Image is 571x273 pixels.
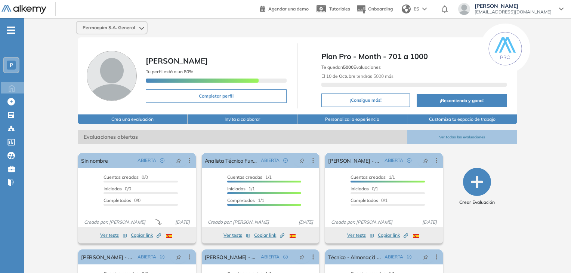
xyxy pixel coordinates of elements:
a: Agendar una demo [260,4,309,13]
span: Completados [351,197,378,203]
span: Copiar link [131,232,161,239]
i: - [7,30,15,31]
img: Logo [1,5,46,14]
button: pushpin [417,154,434,166]
button: Invita a colaborar [188,114,297,124]
button: Personaliza la experiencia [297,114,407,124]
span: Evaluaciones abiertas [78,130,407,144]
span: Creado por: [PERSON_NAME] [81,219,148,226]
span: Copiar link [378,232,408,239]
img: Foto de perfil [87,51,137,101]
button: Onboarding [356,1,393,17]
button: Completar perfil [146,89,287,103]
span: Iniciadas [351,186,369,191]
span: Onboarding [368,6,393,12]
span: Te quedan Evaluaciones [321,64,381,70]
span: 0/0 [104,197,141,203]
button: Ver tests [347,231,374,240]
span: check-circle [160,255,164,259]
img: arrow [422,7,427,10]
b: 10 de Octubre [326,73,355,79]
span: 0/0 [104,174,148,180]
button: Copiar link [131,231,161,240]
span: ES [414,6,419,12]
span: Permaquim S.A. General [83,25,135,31]
b: 5000 [343,64,354,70]
span: pushpin [299,157,305,163]
span: 0/1 [351,197,388,203]
span: Plan Pro - Month - 701 a 1000 [321,51,506,62]
span: check-circle [407,255,411,259]
span: [DATE] [172,219,193,226]
img: ESP [290,234,296,238]
button: Ver tests [223,231,250,240]
span: Creado por: [PERSON_NAME] [328,219,395,226]
span: Completados [227,197,255,203]
span: Agendar una demo [268,6,309,12]
button: pushpin [417,251,434,263]
span: [PERSON_NAME] [475,3,552,9]
span: Crear Evaluación [459,199,495,206]
span: Cuentas creadas [104,174,139,180]
img: ESP [413,234,419,238]
span: pushpin [423,254,428,260]
a: Técnico - Almonacid Cristian [328,249,381,264]
span: pushpin [423,157,428,163]
button: Crea una evaluación [78,114,188,124]
span: check-circle [407,158,411,163]
span: El tendrás 5000 más [321,73,393,79]
a: [PERSON_NAME] - Test Analista Facturación [81,249,134,264]
span: [EMAIL_ADDRESS][DOMAIN_NAME] [475,9,552,15]
span: Tutoriales [329,6,350,12]
button: Ver todas las evaluaciones [407,130,517,144]
button: pushpin [170,251,187,263]
a: [PERSON_NAME] - Test Facturación [205,249,258,264]
img: world [402,4,411,13]
img: ESP [166,234,172,238]
a: [PERSON_NAME] - Analista de Facturación [328,153,381,168]
button: Copiar link [254,231,284,240]
button: pushpin [170,154,187,166]
button: pushpin [294,154,310,166]
span: Completados [104,197,131,203]
span: ABIERTA [261,254,280,260]
span: [DATE] [296,219,316,226]
span: ABIERTA [385,254,403,260]
button: pushpin [294,251,310,263]
span: [PERSON_NAME] [146,56,208,65]
span: Cuentas creadas [351,174,386,180]
span: 0/1 [351,186,378,191]
button: ¡Consigue más! [321,93,410,107]
span: Tu perfil está a un 80% [146,69,193,74]
span: Iniciadas [104,186,122,191]
a: Sin nombre [81,153,108,168]
span: check-circle [283,255,288,259]
span: [DATE] [419,219,440,226]
span: check-circle [160,158,164,163]
span: pushpin [299,254,305,260]
span: 1/1 [227,186,255,191]
span: ABIERTA [385,157,403,164]
span: pushpin [176,254,181,260]
span: check-circle [283,158,288,163]
a: Analista Técnico Funcional - [PERSON_NAME] [205,153,258,168]
button: Customiza tu espacio de trabajo [407,114,517,124]
span: Iniciadas [227,186,246,191]
span: pushpin [176,157,181,163]
button: Copiar link [378,231,408,240]
span: 1/1 [351,174,395,180]
span: P [10,62,13,68]
span: ABIERTA [138,157,156,164]
span: Creado por: [PERSON_NAME] [205,219,272,226]
span: Cuentas creadas [227,174,262,180]
span: 0/0 [104,186,131,191]
span: ABIERTA [261,157,280,164]
span: Copiar link [254,232,284,239]
button: ¡Recomienda y gana! [417,94,506,107]
span: 1/1 [227,174,272,180]
button: Crear Evaluación [459,168,495,206]
button: Ver tests [100,231,127,240]
span: 1/1 [227,197,264,203]
span: ABIERTA [138,254,156,260]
